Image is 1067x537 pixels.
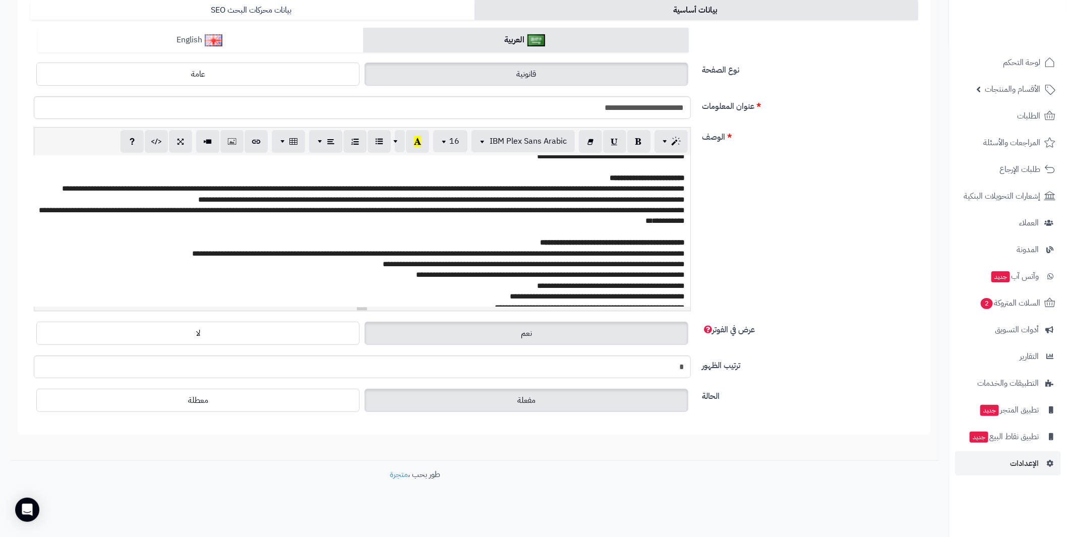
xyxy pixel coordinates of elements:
a: لوحة التحكم [955,50,1061,75]
img: English [205,34,222,46]
span: عرض في الفوتر [702,324,755,336]
span: IBM Plex Sans Arabic [490,135,567,147]
span: نعم [521,327,532,339]
span: الأقسام والمنتجات [985,82,1040,96]
img: العربية [527,34,545,46]
label: عنوان المعلومات [698,96,922,112]
a: English [38,28,363,52]
a: الطلبات [955,104,1061,128]
span: التطبيقات والخدمات [977,376,1039,390]
span: لوحة التحكم [1003,55,1040,70]
a: الإعدادات [955,451,1061,475]
a: تطبيق المتجرجديد [955,398,1061,422]
span: السلات المتروكة [980,296,1040,310]
a: أدوات التسويق [955,318,1061,342]
a: متجرة [390,468,408,481]
span: تطبيق المتجر [979,403,1039,417]
a: تطبيق نقاط البيعجديد [955,425,1061,449]
a: السلات المتروكة2 [955,291,1061,315]
label: الحالة [698,386,922,402]
span: تطبيق نقاط البيع [969,430,1039,444]
span: أدوات التسويق [995,323,1039,337]
div: Open Intercom Messenger [15,498,39,522]
label: ترتيب الظهور [698,355,922,372]
span: قانونية [517,68,537,80]
a: طلبات الإرجاع [955,157,1061,182]
span: وآتس آب [990,269,1039,283]
span: لا [196,327,200,339]
span: التقارير [1020,349,1039,364]
label: نوع الصفحة [698,60,922,76]
a: المدونة [955,237,1061,262]
a: المراجعات والأسئلة [955,131,1061,155]
span: 16 [449,135,459,147]
a: وآتس آبجديد [955,264,1061,288]
span: الإعدادات [1010,456,1039,470]
span: العملاء [1019,216,1039,230]
a: التطبيقات والخدمات [955,371,1061,395]
span: الطلبات [1017,109,1040,123]
span: المدونة [1017,243,1039,257]
span: جديد [970,432,988,443]
span: المراجعات والأسئلة [983,136,1040,150]
a: العملاء [955,211,1061,235]
span: 2 [981,298,993,309]
button: 16 [433,130,467,152]
span: طلبات الإرجاع [999,162,1040,176]
a: إشعارات التحويلات البنكية [955,184,1061,208]
span: جديد [991,271,1010,282]
span: معطلة [188,394,208,406]
span: إشعارات التحويلات البنكية [964,189,1040,203]
a: العربية [363,28,688,52]
a: التقارير [955,344,1061,369]
label: الوصف [698,127,922,143]
button: IBM Plex Sans Arabic [471,130,575,152]
span: عامة [191,68,205,80]
span: جديد [980,405,999,416]
span: مفعلة [517,394,536,406]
